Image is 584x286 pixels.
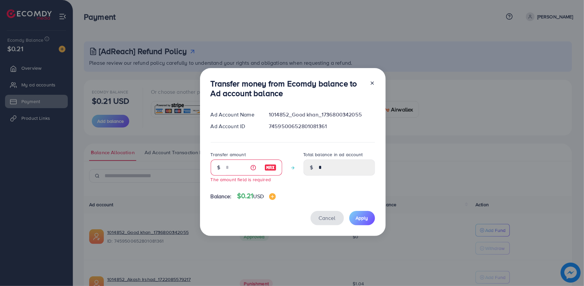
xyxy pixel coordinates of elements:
button: Apply [349,211,375,225]
small: The amount field is required [211,176,271,183]
img: image [269,193,276,200]
span: Cancel [319,214,336,222]
span: USD [253,193,264,200]
div: Ad Account ID [205,122,264,130]
h3: Transfer money from Ecomdy balance to Ad account balance [211,79,364,98]
label: Transfer amount [211,151,246,158]
button: Cancel [311,211,344,225]
span: Apply [356,215,368,221]
div: Ad Account Name [205,111,264,118]
h4: $0.21 [237,192,276,200]
div: 1014852_Good khan_1736800342055 [263,111,380,118]
span: Balance: [211,193,232,200]
img: image [264,164,276,172]
div: 7459500652801081361 [263,122,380,130]
label: Total balance in ad account [304,151,363,158]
